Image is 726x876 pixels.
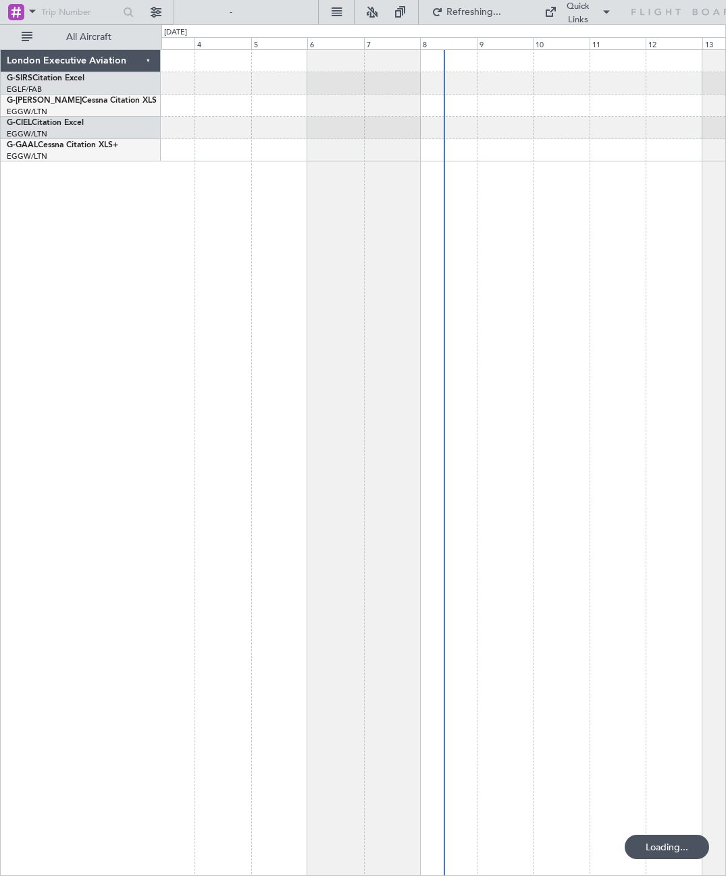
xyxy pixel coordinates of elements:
button: All Aircraft [15,26,147,48]
div: 8 [420,37,477,49]
div: 4 [195,37,251,49]
span: G-[PERSON_NAME] [7,97,82,105]
a: G-SIRSCitation Excel [7,74,84,82]
button: Refreshing... [425,1,507,23]
div: Loading... [625,835,709,859]
div: 12 [646,37,702,49]
span: G-GAAL [7,141,38,149]
span: G-CIEL [7,119,32,127]
input: Trip Number [41,2,119,22]
a: G-[PERSON_NAME]Cessna Citation XLS [7,97,157,105]
span: G-SIRS [7,74,32,82]
a: G-GAALCessna Citation XLS+ [7,141,118,149]
span: Refreshing... [446,7,502,17]
div: 6 [307,37,364,49]
div: 3 [138,37,195,49]
a: G-CIELCitation Excel [7,119,84,127]
div: 11 [590,37,646,49]
a: EGLF/FAB [7,84,42,95]
a: EGGW/LTN [7,129,47,139]
a: EGGW/LTN [7,151,47,161]
button: Quick Links [538,1,619,23]
a: EGGW/LTN [7,107,47,117]
div: 9 [477,37,534,49]
div: [DATE] [164,27,187,38]
span: All Aircraft [35,32,142,42]
div: 10 [533,37,590,49]
div: 7 [364,37,421,49]
div: 5 [251,37,308,49]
